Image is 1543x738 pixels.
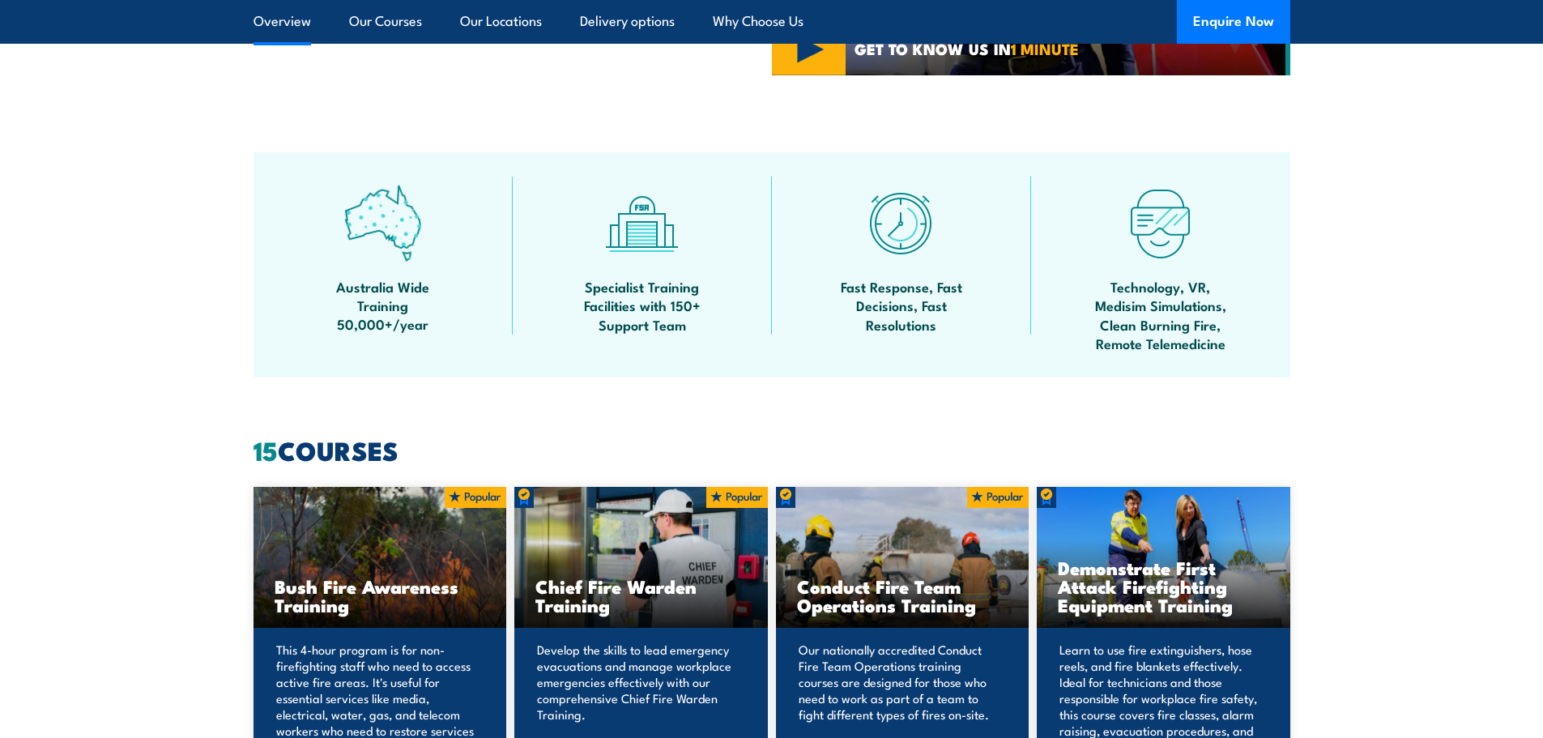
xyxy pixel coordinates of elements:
img: tech-icon [1122,185,1199,262]
span: Technology, VR, Medisim Simulations, Clean Burning Fire, Remote Telemedicine [1088,277,1234,353]
strong: 15 [254,429,278,470]
h3: Conduct Fire Team Operations Training [797,577,1008,614]
h3: Bush Fire Awareness Training [275,577,486,614]
span: Fast Response, Fast Decisions, Fast Resolutions [829,277,974,334]
span: GET TO KNOW US IN [855,41,1079,56]
span: Australia Wide Training 50,000+/year [310,277,456,334]
h3: Demonstrate First Attack Firefighting Equipment Training [1058,558,1269,614]
img: facilities-icon [603,185,680,262]
strong: 1 MINUTE [1011,36,1079,60]
h3: Chief Fire Warden Training [535,577,747,614]
img: fast-icon [863,185,940,262]
h2: COURSES [254,438,1290,461]
img: auswide-icon [344,185,421,262]
span: Specialist Training Facilities with 150+ Support Team [569,277,715,334]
